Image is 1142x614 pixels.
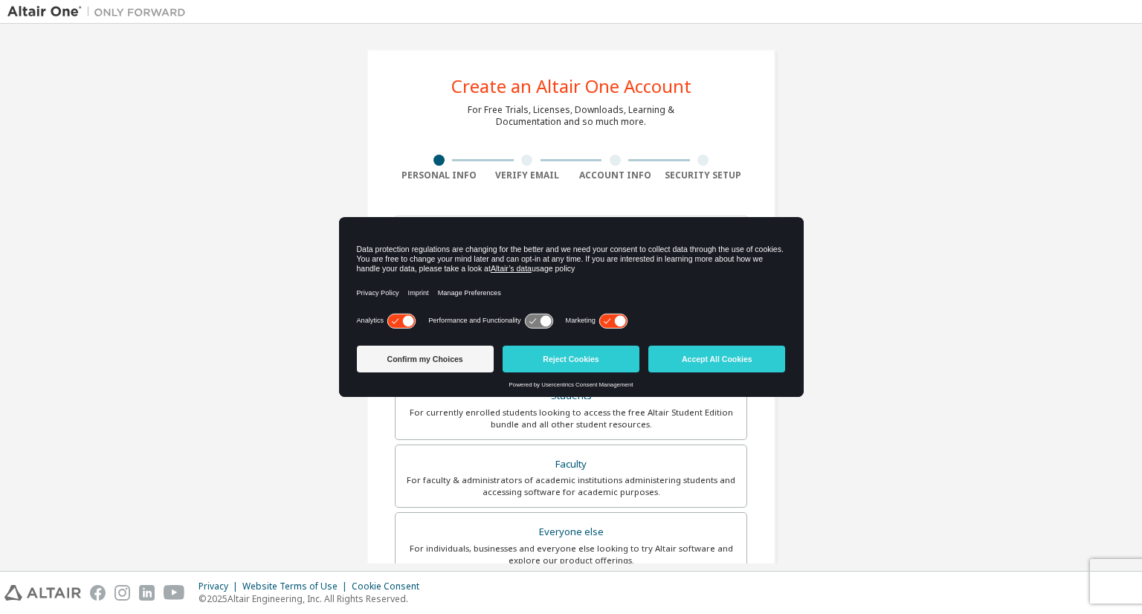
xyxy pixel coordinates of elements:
[114,585,130,601] img: instagram.svg
[451,77,691,95] div: Create an Altair One Account
[483,169,572,181] div: Verify Email
[4,585,81,601] img: altair_logo.svg
[7,4,193,19] img: Altair One
[404,543,738,566] div: For individuals, businesses and everyone else looking to try Altair software and explore our prod...
[468,104,674,128] div: For Free Trials, Licenses, Downloads, Learning & Documentation and so much more.
[395,169,483,181] div: Personal Info
[659,169,748,181] div: Security Setup
[164,585,185,601] img: youtube.svg
[242,581,352,592] div: Website Terms of Use
[571,169,659,181] div: Account Info
[404,474,738,498] div: For faculty & administrators of academic institutions administering students and accessing softwa...
[404,407,738,430] div: For currently enrolled students looking to access the free Altair Student Edition bundle and all ...
[139,585,155,601] img: linkedin.svg
[90,585,106,601] img: facebook.svg
[352,581,428,592] div: Cookie Consent
[199,581,242,592] div: Privacy
[199,592,428,605] p: © 2025 Altair Engineering, Inc. All Rights Reserved.
[404,454,738,475] div: Faculty
[404,522,738,543] div: Everyone else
